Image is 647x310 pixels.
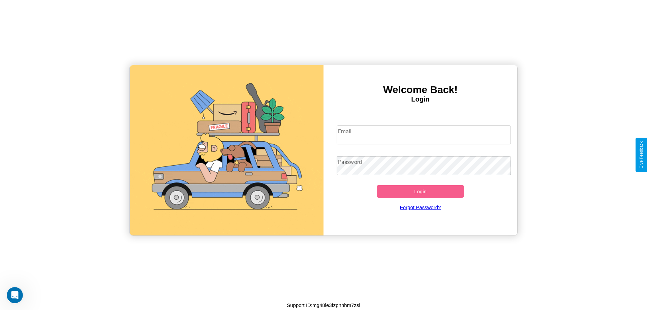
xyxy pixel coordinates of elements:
[7,287,23,303] iframe: Intercom live chat
[639,141,644,169] div: Give Feedback
[323,84,517,95] h3: Welcome Back!
[130,65,323,235] img: gif
[287,301,360,310] p: Support ID: mg48le3fzphhhm7zsi
[377,185,464,198] button: Login
[333,198,508,217] a: Forgot Password?
[323,95,517,103] h4: Login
